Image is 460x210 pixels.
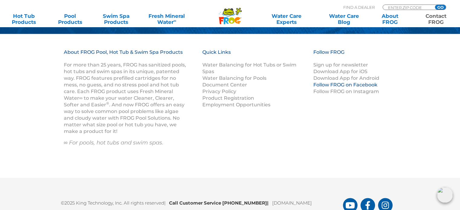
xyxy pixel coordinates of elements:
[435,5,446,10] input: GO
[106,101,109,105] sup: ®
[202,95,254,101] a: Product Registration
[173,18,176,23] sup: ∞
[169,200,272,205] b: Call Customer Service [PHONE_NUMBER]
[372,13,408,25] a: AboutFROG
[52,13,88,25] a: PoolProducts
[61,196,343,206] p: ©2025 King Technology, Inc. All rights reserved
[313,75,379,81] a: Download App for Android
[202,75,266,81] a: Water Balancing for Pools
[313,49,389,62] h3: Follow FROG
[313,69,367,74] a: Download App for iOS
[64,62,187,135] p: For more than 25 years, FROG has sanitized pools, hot tubs and swim spas in its unique, patented ...
[257,13,316,25] a: Water CareExperts
[64,139,164,146] em: ∞ For pools, hot tubs and swim spas.
[313,89,379,94] a: Follow FROG on Instagram
[313,82,377,88] a: Follow FROG on Facebook
[98,13,134,25] a: Swim SpaProducts
[418,13,454,25] a: ContactFROG
[144,13,189,25] a: Fresh MineralWater∞
[437,187,453,203] img: openIcon
[202,82,247,88] a: Document Center
[326,13,362,25] a: Water CareBlog
[164,200,165,205] span: |
[202,62,296,74] a: Water Balancing for Hot Tubs or Swim Spas
[313,62,368,68] a: Sign up for newsletter
[267,200,269,205] span: |
[6,13,42,25] a: Hot TubProducts
[64,49,187,62] h3: About FROG Pool, Hot Tub & Swim Spa Products
[202,89,236,94] a: Privacy Policy
[202,102,270,108] a: Employment Opportunities
[202,49,306,62] h3: Quick Links
[272,200,312,205] a: [DOMAIN_NAME]
[387,5,428,10] input: Zip Code Form
[343,5,375,10] p: Find A Dealer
